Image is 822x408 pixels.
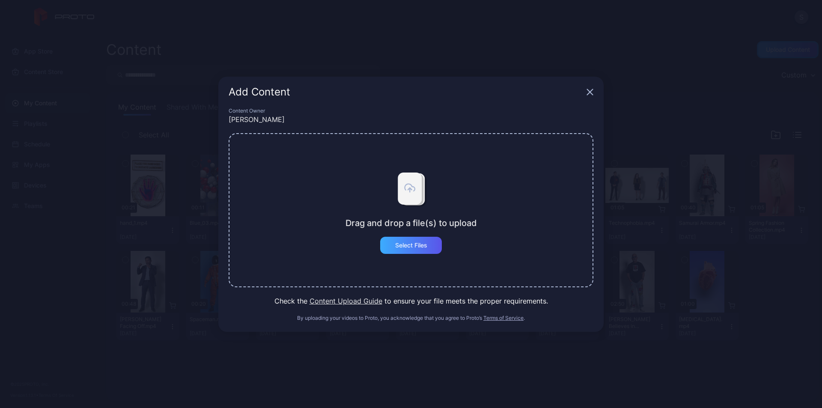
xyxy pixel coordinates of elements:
div: Select Files [395,242,427,249]
div: Drag and drop a file(s) to upload [345,218,477,228]
button: Content Upload Guide [310,296,382,306]
div: Content Owner [229,107,593,114]
div: By uploading your videos to Proto, you acknowledge that you agree to Proto’s . [229,315,593,322]
div: Add Content [229,87,583,97]
button: Terms of Service [483,315,524,322]
div: [PERSON_NAME] [229,114,593,125]
div: Check the to ensure your file meets the proper requirements. [229,296,593,306]
button: Select Files [380,237,442,254]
